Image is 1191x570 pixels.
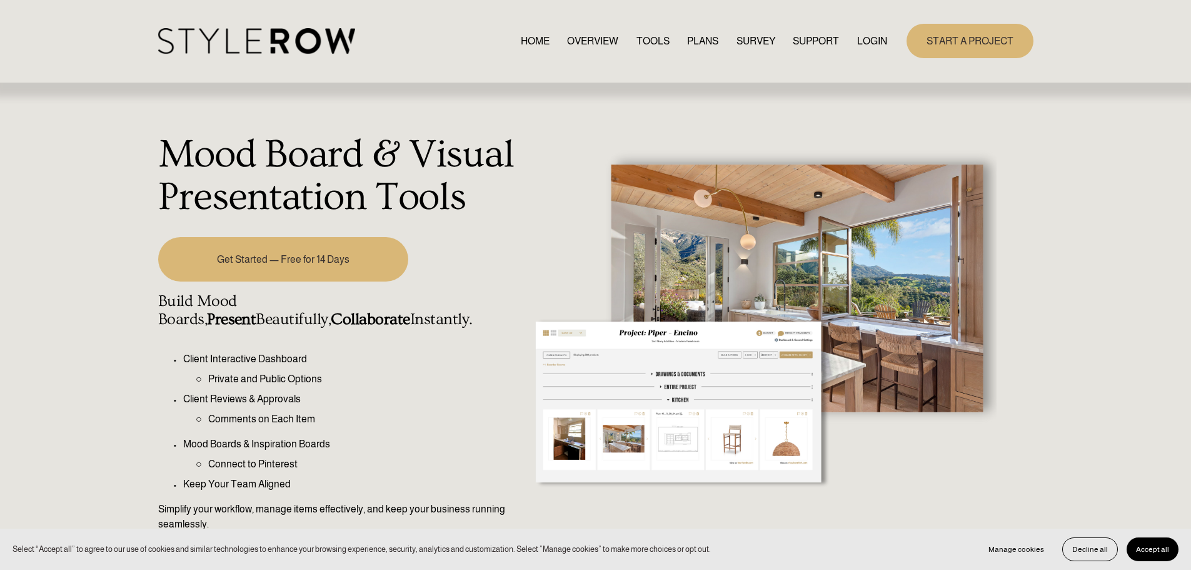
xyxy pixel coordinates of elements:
[1136,545,1169,554] span: Accept all
[13,543,711,555] p: Select “Accept all” to agree to our use of cookies and similar technologies to enhance your brows...
[1127,537,1178,561] button: Accept all
[331,310,410,328] strong: Collaborate
[793,34,839,49] span: SUPPORT
[183,477,519,492] p: Keep Your Team Aligned
[208,412,519,427] p: Comments on Each Item
[907,24,1033,58] a: START A PROJECT
[183,352,519,367] p: Client Interactive Dashboard
[736,33,775,49] a: SURVEY
[979,537,1053,561] button: Manage cookies
[158,134,519,218] h1: Mood Board & Visual Presentation Tools
[1062,537,1118,561] button: Decline all
[207,310,256,328] strong: Present
[521,33,550,49] a: HOME
[208,457,519,472] p: Connect to Pinterest
[158,28,355,54] img: StyleRow
[183,437,519,452] p: Mood Boards & Inspiration Boards
[158,502,519,532] p: Simplify your workflow, manage items effectively, and keep your business running seamlessly.
[1072,545,1108,554] span: Decline all
[636,33,670,49] a: TOOLS
[988,545,1044,554] span: Manage cookies
[208,372,519,387] p: Private and Public Options
[687,33,718,49] a: PLANS
[857,33,887,49] a: LOGIN
[183,392,519,407] p: Client Reviews & Approvals
[158,237,408,282] a: Get Started — Free for 14 Days
[793,33,839,49] a: folder dropdown
[158,292,519,330] h4: Build Mood Boards, Beautifully, Instantly.
[567,33,618,49] a: OVERVIEW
